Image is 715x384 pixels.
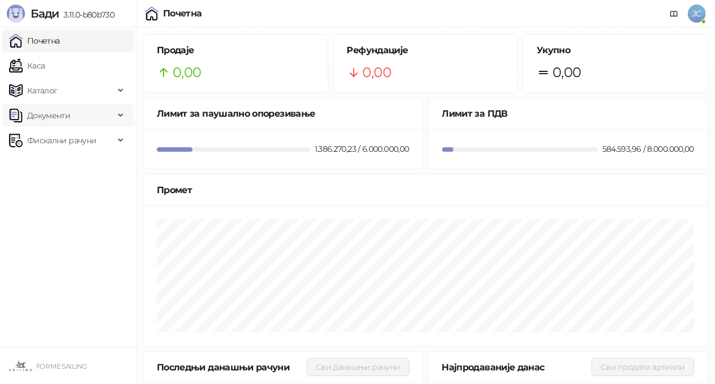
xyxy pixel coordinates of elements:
small: FOR ME SAILING [36,362,87,370]
a: Почетна [9,29,60,52]
span: Каталог [27,79,58,102]
span: Фискални рачуни [27,129,96,152]
div: Последњи данашњи рачуни [157,360,307,374]
div: 584.593,96 / 8.000.000,00 [600,143,696,155]
span: 3.11.0-b80b730 [59,10,114,20]
img: Logo [7,5,25,23]
span: Бади [31,7,59,20]
h5: Укупно [537,44,694,57]
div: 1.386.270,23 / 6.000.000,00 [312,143,412,155]
h5: Рефундације [347,44,504,57]
div: Почетна [163,9,202,18]
div: Лимит за ПДВ [442,106,695,121]
span: JC [688,5,706,23]
h5: Продаје [157,44,314,57]
button: Сви продати артикли [592,358,694,376]
span: 0,00 [363,62,391,83]
img: 64x64-companyLogo-9ee8a3d5-cff1-491e-b183-4ae94898845c.jpeg [9,355,32,377]
div: Промет [157,183,694,197]
span: Документи [27,104,70,127]
button: Сви данашњи рачуни [307,358,409,376]
span: 0,00 [553,62,581,83]
a: Документација [665,5,683,23]
div: Најпродаваније данас [442,360,592,374]
div: Лимит за паушално опорезивање [157,106,409,121]
span: 0,00 [173,62,201,83]
a: Каса [9,54,45,77]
